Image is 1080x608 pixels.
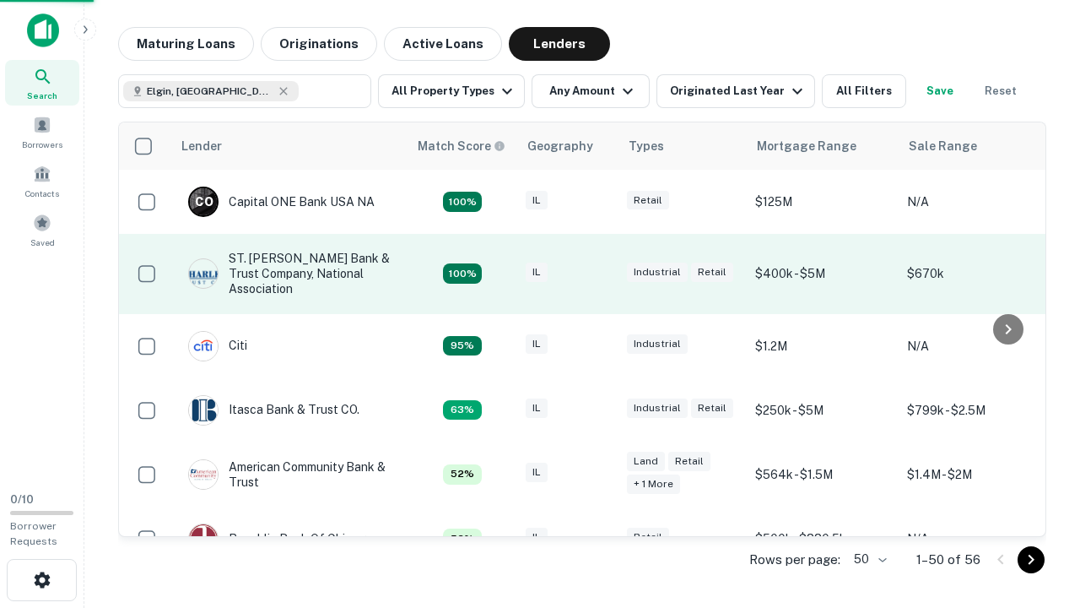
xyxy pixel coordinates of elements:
[527,136,593,156] div: Geography
[974,74,1028,108] button: Reset
[443,529,482,549] div: Capitalize uses an advanced AI algorithm to match your search with the best lender. The match sco...
[899,442,1050,507] td: $1.4M - $2M
[899,170,1050,234] td: N/A
[10,493,34,506] span: 0 / 10
[899,378,1050,442] td: $799k - $2.5M
[22,138,62,151] span: Borrowers
[532,74,650,108] button: Any Amount
[747,122,899,170] th: Mortgage Range
[747,378,899,442] td: $250k - $5M
[408,122,517,170] th: Capitalize uses an advanced AI algorithm to match your search with the best lender. The match sco...
[517,122,618,170] th: Geography
[443,464,482,485] div: Capitalize uses an advanced AI algorithm to match your search with the best lender. The match sco...
[526,528,548,547] div: IL
[443,336,482,356] div: Capitalize uses an advanced AI algorithm to match your search with the best lender. The match sco...
[913,74,967,108] button: Save your search to get updates of matches that match your search criteria.
[526,463,548,482] div: IL
[171,122,408,170] th: Lender
[899,234,1050,314] td: $670k
[618,122,747,170] th: Types
[189,524,218,553] img: picture
[747,234,899,314] td: $400k - $5M
[188,524,373,554] div: Republic Bank Of Chicago
[378,74,525,108] button: All Property Types
[627,475,680,494] div: + 1 more
[5,207,79,252] a: Saved
[1018,546,1045,573] button: Go to next page
[384,27,502,61] button: Active Loans
[629,136,664,156] div: Types
[418,137,505,155] div: Capitalize uses an advanced AI algorithm to match your search with the best lender. The match sco...
[526,334,548,354] div: IL
[418,137,502,155] h6: Match Score
[181,136,222,156] div: Lender
[627,191,669,210] div: Retail
[656,74,815,108] button: Originated Last Year
[189,332,218,361] img: picture
[670,81,807,101] div: Originated Last Year
[822,74,906,108] button: All Filters
[188,251,391,297] div: ST. [PERSON_NAME] Bank & Trust Company, National Association
[747,442,899,507] td: $564k - $1.5M
[188,331,247,361] div: Citi
[30,236,55,249] span: Saved
[996,473,1080,554] iframe: Chat Widget
[5,60,79,106] a: Search
[909,136,977,156] div: Sale Range
[899,507,1050,571] td: N/A
[627,399,688,418] div: Industrial
[899,122,1050,170] th: Sale Range
[668,452,710,471] div: Retail
[509,27,610,61] button: Lenders
[189,259,218,288] img: picture
[147,84,273,99] span: Elgin, [GEOGRAPHIC_DATA], [GEOGRAPHIC_DATA]
[916,550,980,570] p: 1–50 of 56
[747,314,899,378] td: $1.2M
[747,170,899,234] td: $125M
[118,27,254,61] button: Maturing Loans
[627,528,669,547] div: Retail
[188,395,359,426] div: Itasca Bank & Trust CO.
[749,550,840,570] p: Rows per page:
[27,14,59,47] img: capitalize-icon.png
[691,263,733,282] div: Retail
[691,399,733,418] div: Retail
[627,452,665,471] div: Land
[847,547,889,572] div: 50
[526,399,548,418] div: IL
[899,314,1050,378] td: N/A
[757,136,856,156] div: Mortgage Range
[189,396,218,425] img: picture
[261,27,377,61] button: Originations
[443,192,482,212] div: Capitalize uses an advanced AI algorithm to match your search with the best lender. The match sco...
[5,158,79,204] a: Contacts
[5,109,79,155] a: Borrowers
[627,263,688,282] div: Industrial
[189,460,218,489] img: picture
[443,263,482,284] div: Capitalize uses an advanced AI algorithm to match your search with the best lender. The match sco...
[195,193,213,211] p: C O
[25,187,59,200] span: Contacts
[10,520,57,547] span: Borrower Requests
[188,459,391,490] div: American Community Bank & Trust
[627,334,688,354] div: Industrial
[747,507,899,571] td: $500k - $880.5k
[443,400,482,421] div: Capitalize uses an advanced AI algorithm to match your search with the best lender. The match sco...
[526,263,548,282] div: IL
[27,89,57,102] span: Search
[188,187,375,217] div: Capital ONE Bank USA NA
[526,191,548,210] div: IL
